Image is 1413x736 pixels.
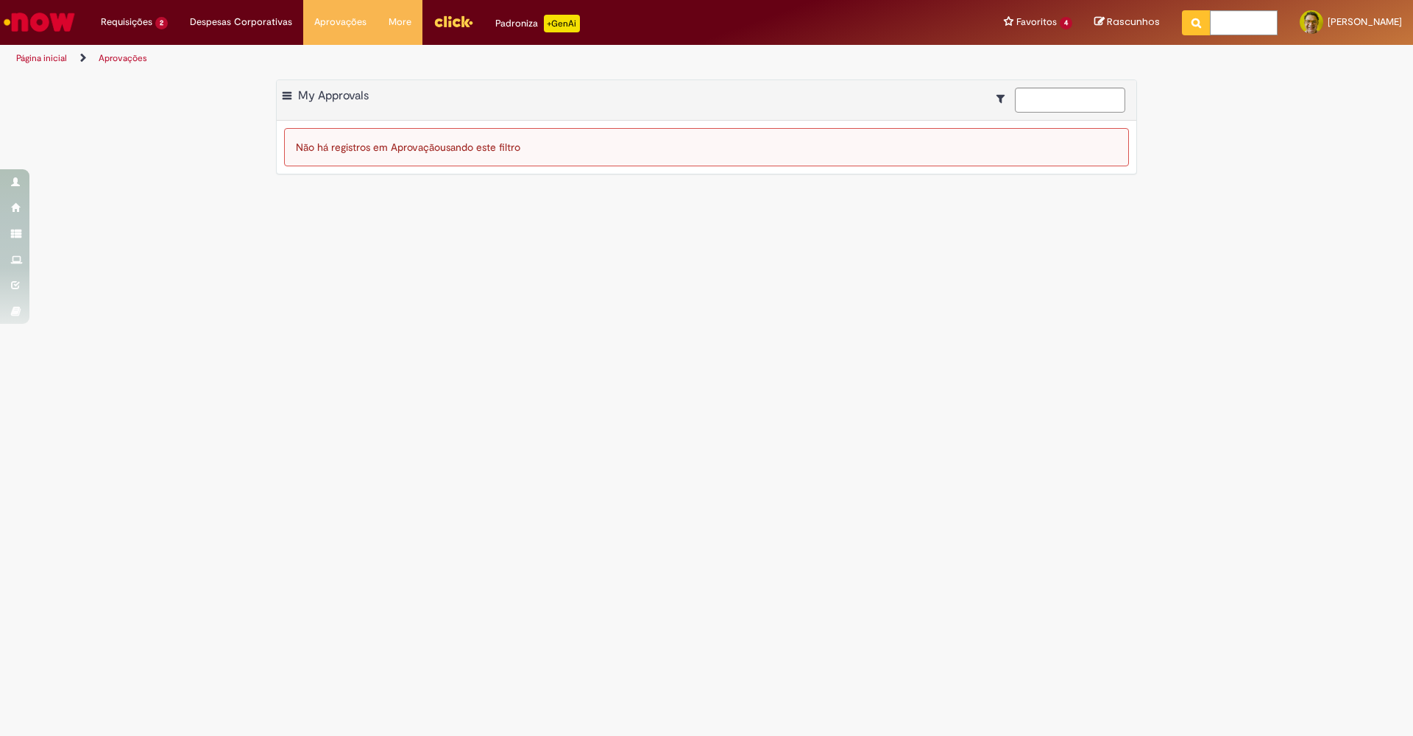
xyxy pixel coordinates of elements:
[389,15,411,29] span: More
[440,141,520,154] span: usando este filtro
[314,15,366,29] span: Aprovações
[284,128,1129,166] div: Não há registros em Aprovação
[11,45,931,72] ul: Trilhas de página
[1016,15,1057,29] span: Favoritos
[16,52,67,64] a: Página inicial
[1328,15,1402,28] span: [PERSON_NAME]
[433,10,473,32] img: click_logo_yellow_360x200.png
[1060,17,1072,29] span: 4
[1,7,77,37] img: ServiceNow
[996,93,1012,104] i: Mostrar filtros para: Suas Solicitações
[101,15,152,29] span: Requisições
[298,88,369,103] span: My Approvals
[1094,15,1160,29] a: Rascunhos
[1182,10,1211,35] button: Pesquisar
[99,52,147,64] a: Aprovações
[495,15,580,32] div: Padroniza
[1107,15,1160,29] span: Rascunhos
[190,15,292,29] span: Despesas Corporativas
[544,15,580,32] p: +GenAi
[155,17,168,29] span: 2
